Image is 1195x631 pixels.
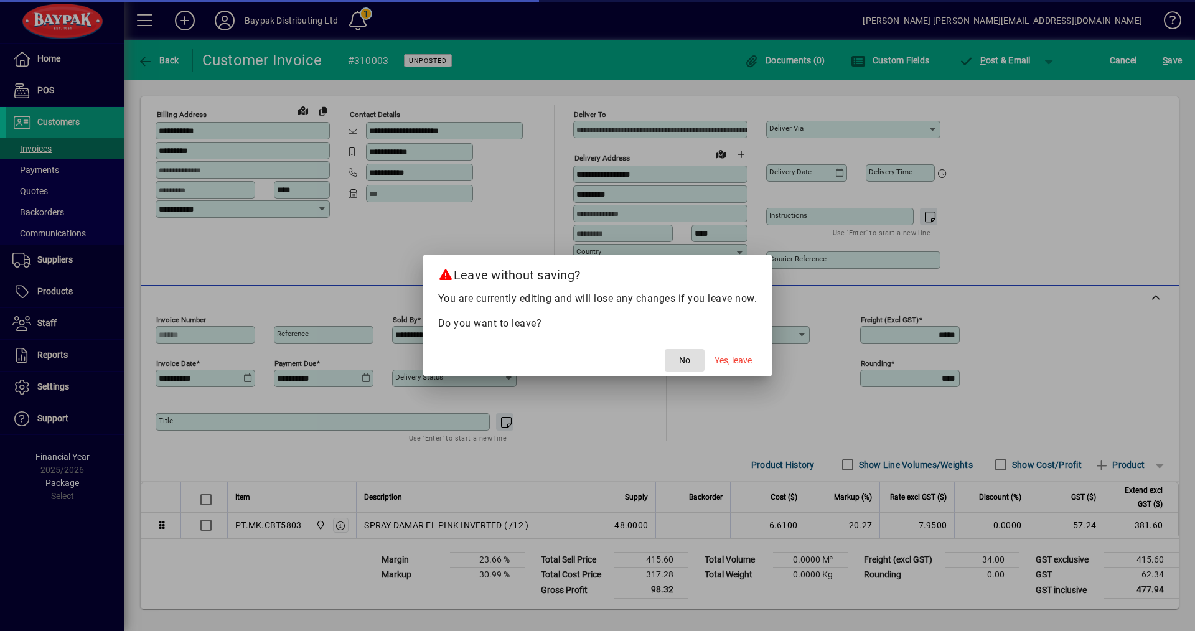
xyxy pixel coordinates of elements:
button: No [665,349,705,372]
button: Yes, leave [710,349,757,372]
p: You are currently editing and will lose any changes if you leave now. [438,291,757,306]
span: Yes, leave [715,354,752,367]
p: Do you want to leave? [438,316,757,331]
span: No [679,354,690,367]
h2: Leave without saving? [423,255,772,291]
